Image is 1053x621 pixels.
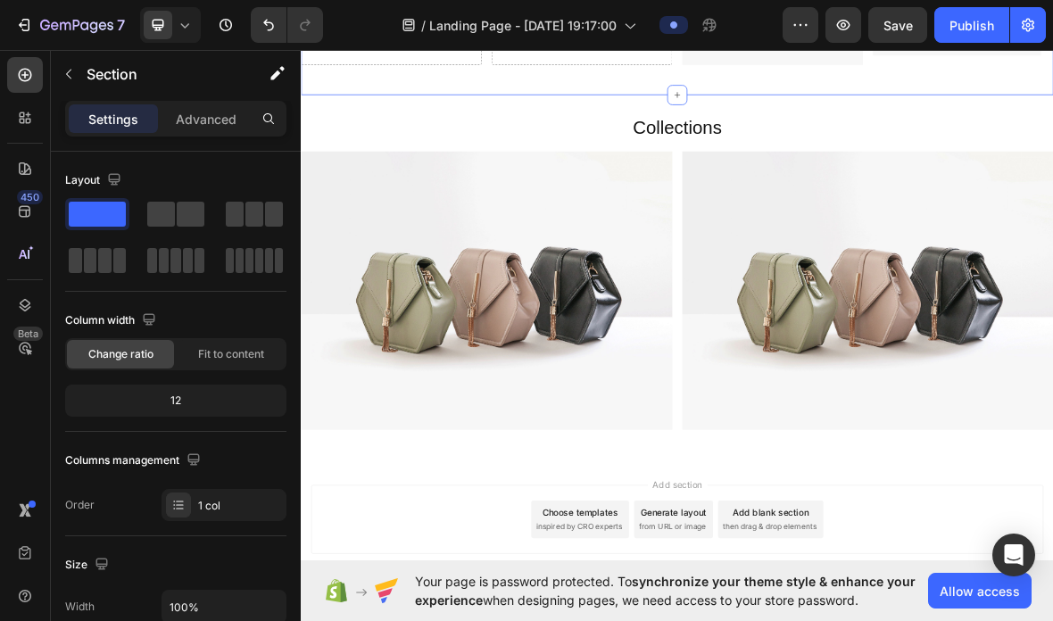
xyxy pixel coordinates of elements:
[934,7,1009,43] button: Publish
[7,7,133,43] button: 7
[65,169,125,193] div: Layout
[65,309,160,333] div: Column width
[65,599,95,615] div: Width
[88,110,138,128] p: Settings
[65,497,95,513] div: Order
[176,110,236,128] p: Advanced
[949,16,994,35] div: Publish
[87,63,233,85] p: Section
[415,574,916,608] span: synchronize your theme style & enhance your experience
[415,572,928,609] span: Your page is password protected. To when designing pages, we need access to your store password.
[198,346,264,362] span: Fit to content
[940,582,1020,600] span: Allow access
[17,190,43,204] div: 450
[117,14,125,36] p: 7
[992,534,1035,576] div: Open Intercom Messenger
[868,7,927,43] button: Save
[65,449,204,473] div: Columns management
[928,573,1032,609] button: Allow access
[251,7,323,43] div: Undo/Redo
[13,327,43,341] div: Beta
[88,346,153,362] span: Change ratio
[421,16,426,35] span: /
[301,41,1053,569] iframe: Design area
[429,16,617,35] span: Landing Page - [DATE] 19:17:00
[883,18,913,33] span: Save
[198,498,282,514] div: 1 col
[69,388,283,413] div: 12
[65,553,112,577] div: Size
